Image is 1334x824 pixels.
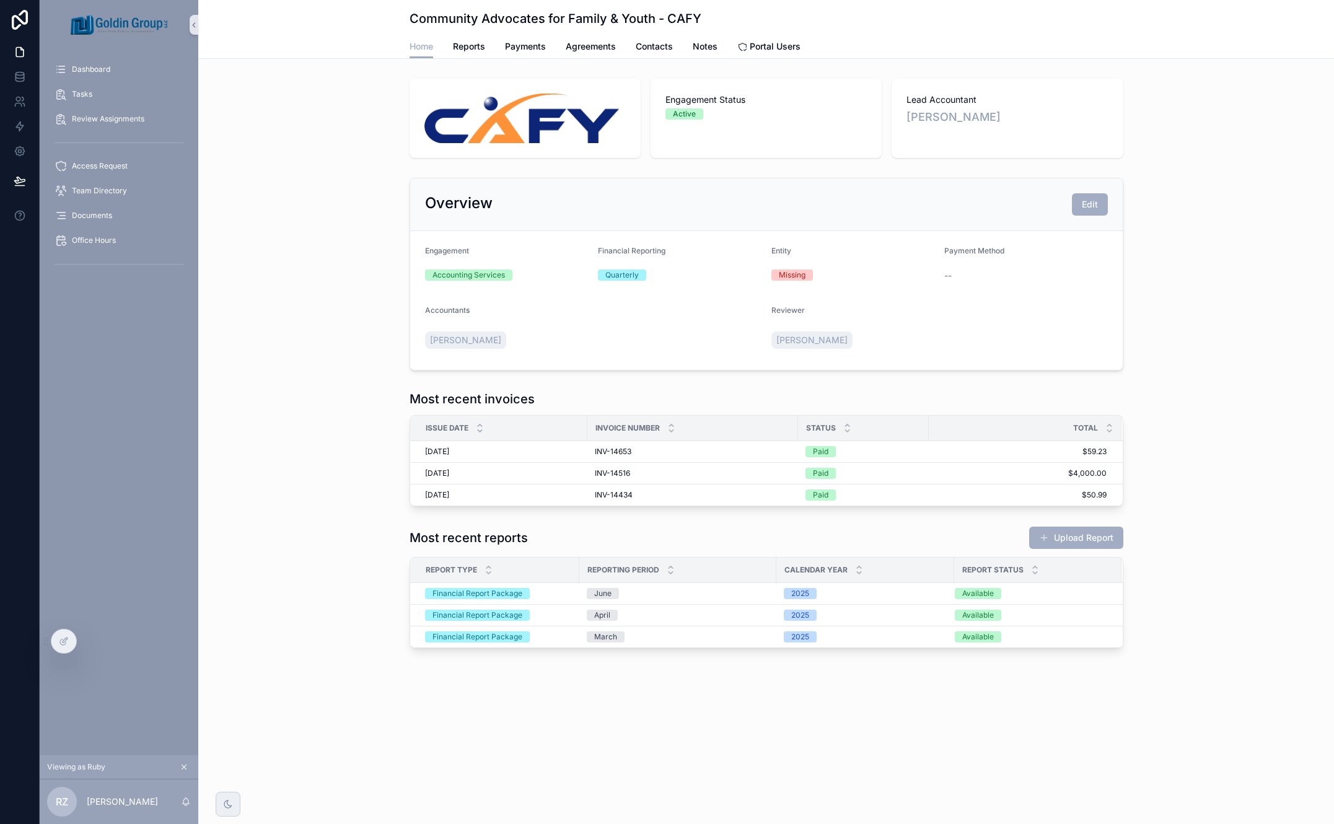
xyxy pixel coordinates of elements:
[410,35,433,59] a: Home
[771,305,805,315] span: Reviewer
[594,588,612,599] div: June
[72,89,92,99] span: Tasks
[47,204,191,227] a: Documents
[410,529,528,546] h1: Most recent reports
[47,229,191,252] a: Office Hours
[425,610,572,621] a: Financial Report Package
[595,447,631,457] span: INV-14653
[665,94,867,106] span: Engagement Status
[426,565,477,575] span: Report Type
[71,15,167,35] img: App logo
[813,489,828,501] div: Paid
[425,447,580,457] a: [DATE]
[779,270,805,281] div: Missing
[813,446,828,457] div: Paid
[929,490,1107,500] a: $50.99
[47,155,191,177] a: Access Request
[425,490,449,500] span: [DATE]
[410,390,535,408] h1: Most recent invoices
[806,423,836,433] span: Status
[566,40,616,53] span: Agreements
[432,631,522,642] div: Financial Report Package
[425,468,580,478] a: [DATE]
[47,108,191,130] a: Review Assignments
[955,631,1107,642] a: Available
[587,565,659,575] span: Reporting Period
[1073,423,1098,433] span: Total
[426,423,468,433] span: Issue date
[432,588,522,599] div: Financial Report Package
[805,446,921,457] a: Paid
[906,108,1001,126] a: [PERSON_NAME]
[791,610,809,621] div: 2025
[595,490,791,500] a: INV-14434
[944,270,952,282] span: --
[1029,527,1123,549] button: Upload Report
[929,468,1107,478] span: $4,000.00
[805,468,921,479] a: Paid
[72,64,110,74] span: Dashboard
[906,94,1108,106] span: Lead Accountant
[72,114,144,124] span: Review Assignments
[636,35,673,60] a: Contacts
[505,40,546,53] span: Payments
[594,631,617,642] div: March
[784,565,848,575] span: Calendar Year
[805,489,921,501] a: Paid
[776,334,848,346] span: [PERSON_NAME]
[605,270,639,281] div: Quarterly
[425,490,580,500] a: [DATE]
[962,631,994,642] div: Available
[1082,198,1098,211] span: Edit
[791,588,809,599] div: 2025
[955,610,1107,621] a: Available
[771,331,853,349] a: [PERSON_NAME]
[453,40,485,53] span: Reports
[432,610,522,621] div: Financial Report Package
[430,334,501,346] span: [PERSON_NAME]
[425,468,449,478] span: [DATE]
[566,35,616,60] a: Agreements
[598,246,665,255] span: Financial Reporting
[929,447,1107,457] a: $59.23
[47,762,105,772] span: Viewing as Ruby
[595,423,660,433] span: Invoice Number
[425,193,493,213] h2: Overview
[453,35,485,60] a: Reports
[72,161,128,171] span: Access Request
[673,108,696,120] div: Active
[425,331,506,349] a: [PERSON_NAME]
[595,490,633,500] span: INV-14434
[425,447,449,457] span: [DATE]
[962,588,994,599] div: Available
[784,610,947,621] a: 2025
[432,270,505,281] div: Accounting Services
[87,796,158,808] p: [PERSON_NAME]
[425,246,469,255] span: Engagement
[72,186,127,196] span: Team Directory
[737,35,801,60] a: Portal Users
[962,610,994,621] div: Available
[425,631,572,642] a: Financial Report Package
[791,631,809,642] div: 2025
[72,235,116,245] span: Office Hours
[56,794,68,809] span: RZ
[944,246,1004,255] span: Payment Method
[771,246,791,255] span: Entity
[750,40,801,53] span: Portal Users
[47,58,191,81] a: Dashboard
[587,588,769,599] a: June
[962,565,1024,575] span: Report Status
[47,83,191,105] a: Tasks
[425,305,470,315] span: Accountants
[1072,193,1108,216] button: Edit
[784,588,947,599] a: 2025
[813,468,828,479] div: Paid
[72,211,112,221] span: Documents
[47,180,191,202] a: Team Directory
[587,631,769,642] a: March
[505,35,546,60] a: Payments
